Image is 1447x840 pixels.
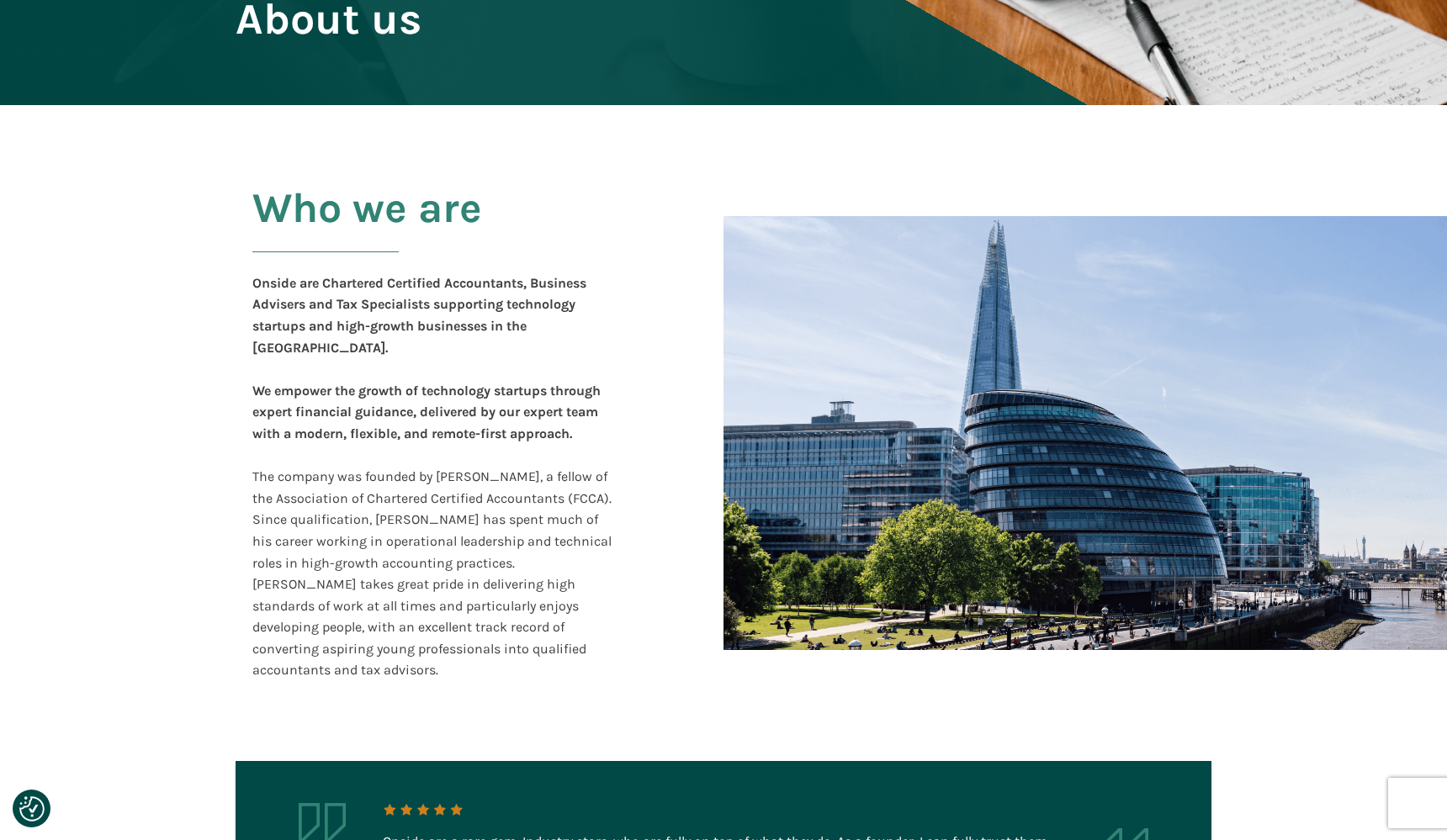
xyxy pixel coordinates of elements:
b: We empower the growth of technology startups through expert financial guidance [252,383,601,420]
b: , delivered by our expert team with a modern, flexible, and remote-first approach. [252,404,598,441]
b: Onside are Chartered Certified Accountants, Business Advisers and Tax Specialists supporting tech... [252,275,586,356]
button: Consent Preferences [19,796,45,822]
img: Revisit consent button [19,796,45,822]
div: The company was founded by [PERSON_NAME], a fellow of the Association of Chartered Certified Acco... [252,272,616,681]
h2: Who we are [252,185,482,272]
